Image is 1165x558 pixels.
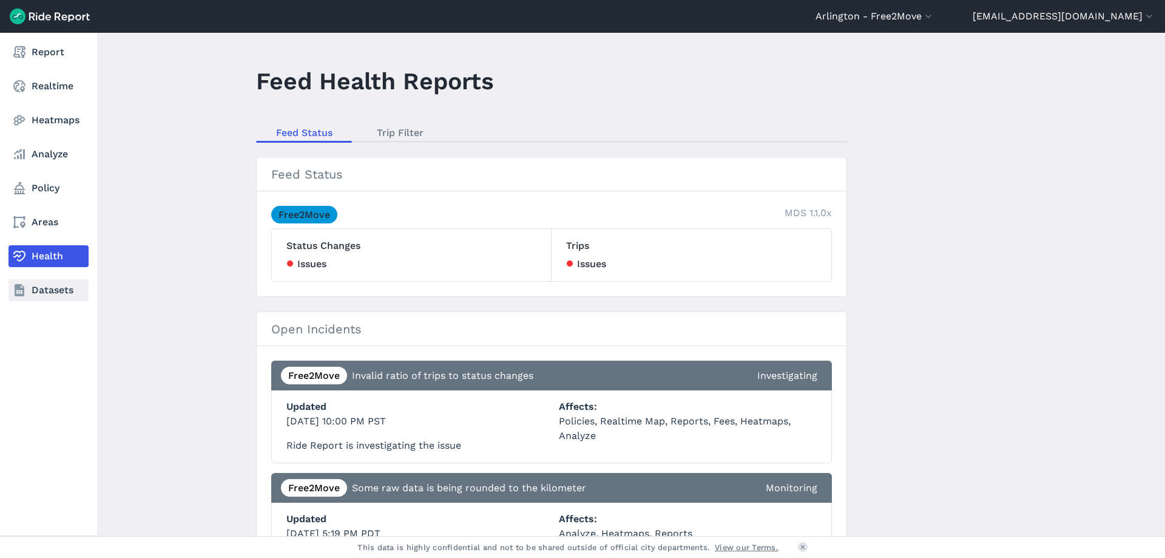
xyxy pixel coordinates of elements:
button: [EMAIL_ADDRESS][DOMAIN_NAME] [973,9,1155,24]
div: [DATE] 10:00 PM PST [286,400,544,453]
a: Analyze [8,143,89,165]
a: View our Terms. [715,542,778,553]
img: Ride Report [10,9,90,24]
a: Realtime [8,75,89,97]
span: Investigating [757,369,817,383]
div: Issues [286,257,536,271]
div: Trips [552,229,831,281]
div: Issues [566,257,817,271]
a: Free2Move [271,206,337,223]
a: Heatmaps [8,109,89,131]
div: Status Changes [272,229,552,281]
h4: Affects : [559,512,817,526]
a: Report [8,41,89,63]
a: Trip Filter [352,123,448,141]
a: Health [8,245,89,267]
span: Monitoring [766,481,817,495]
h2: Open Incidents [257,312,846,346]
h4: Updated [286,512,544,526]
a: Policy [8,177,89,199]
h4: Updated [286,400,544,414]
h2: Feed Status [257,157,846,191]
button: Arlington - Free2Move [815,9,934,24]
h3: Some raw data is being rounded to the kilometer [352,481,586,495]
div: Analyze, Heatmaps, Reports [559,526,817,541]
div: [DATE] 5:19 PM PDT [286,512,544,551]
a: Datasets [8,279,89,301]
div: Policies, Realtime Map, Reports, Fees, Heatmaps, Analyze [559,414,817,443]
div: MDS 1.1.0x [785,206,832,223]
a: Feed Status [256,123,352,141]
h3: Invalid ratio of trips to status changes [352,369,533,383]
a: Free2Move [281,367,347,384]
a: Areas [8,211,89,233]
h1: Feed Health Reports [256,64,494,98]
div: Ride Report is investigating the issue [286,429,544,453]
a: Free2Move [281,479,347,497]
h4: Affects : [559,400,817,414]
